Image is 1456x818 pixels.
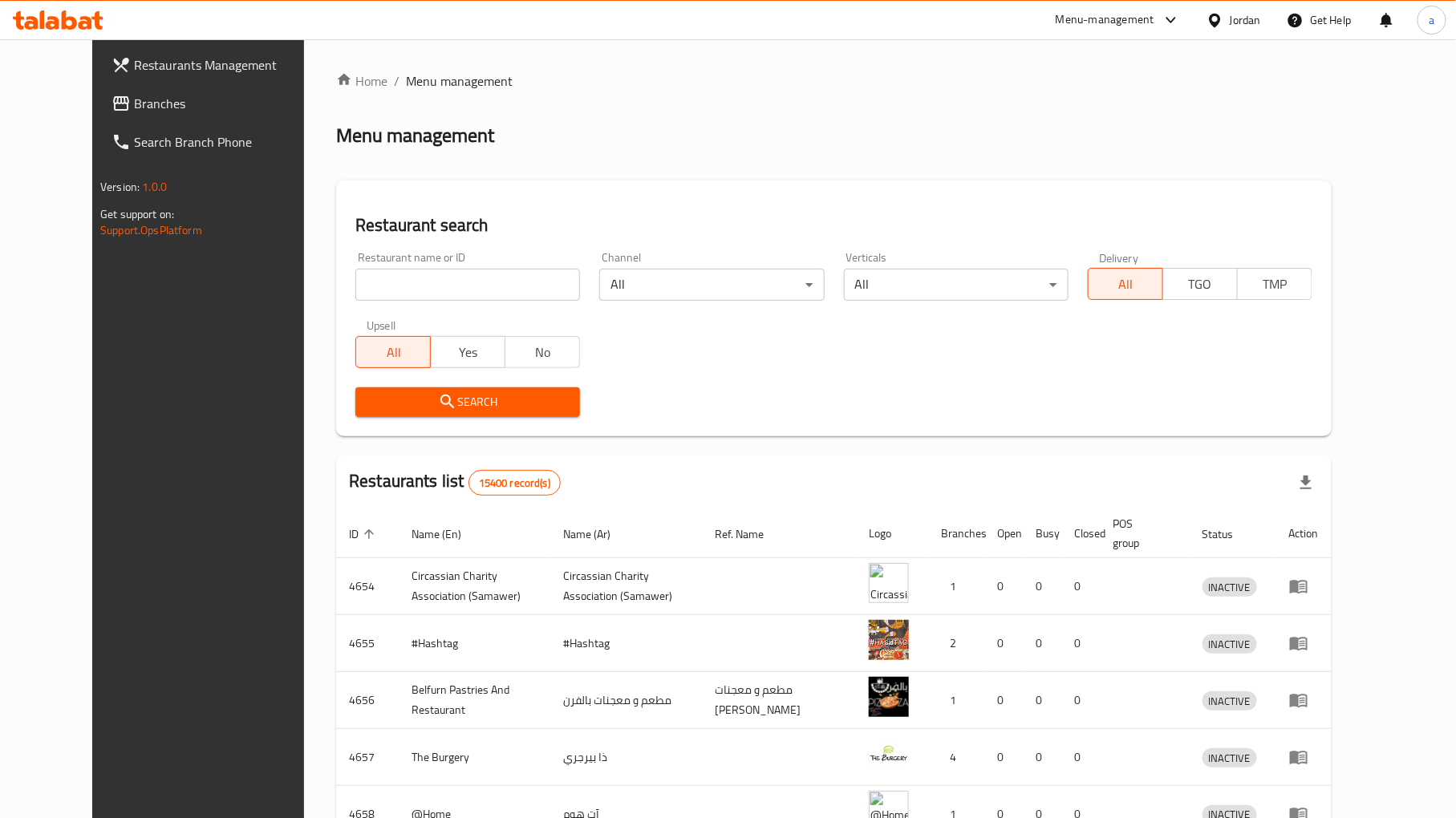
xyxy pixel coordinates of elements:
[1023,615,1061,672] td: 0
[1162,268,1238,300] button: TGO
[1056,10,1154,30] div: Menu-management
[984,672,1023,729] td: 0
[336,729,399,786] td: 4657
[928,509,984,558] th: Branches
[468,470,561,496] div: Total records count
[1113,514,1170,553] span: POS group
[869,563,909,603] img: ​Circassian ​Charity ​Association​ (Samawer)
[367,320,396,331] label: Upsell
[1289,634,1319,653] div: Menu
[1088,268,1163,300] button: All
[355,336,431,368] button: All
[142,176,167,197] span: 1.0.0
[99,123,335,161] a: Search Branch Phone
[1095,273,1157,296] span: All
[1203,691,1257,711] div: INACTIVE
[1203,578,1257,597] span: INACTIVE
[394,71,399,91] li: /
[1023,672,1061,729] td: 0
[1203,635,1257,654] span: INACTIVE
[336,71,387,91] a: Home
[1237,268,1312,300] button: TMP
[563,524,631,544] span: Name (Ar)
[505,336,580,368] button: No
[1289,577,1319,596] div: Menu
[412,524,482,544] span: Name (En)
[844,269,1069,301] div: All
[99,84,335,123] a: Branches
[856,509,928,558] th: Logo
[1289,747,1319,767] div: Menu
[550,615,702,672] td: #Hashtag
[1429,11,1434,29] span: a
[430,336,505,368] button: Yes
[336,123,494,148] h2: Menu management
[336,615,399,672] td: 4655
[134,94,322,113] span: Branches
[550,729,702,786] td: ذا بيرجري
[984,729,1023,786] td: 0
[1244,273,1306,296] span: TMP
[355,213,1312,237] h2: Restaurant search
[1061,558,1100,615] td: 0
[928,615,984,672] td: 2
[1061,615,1100,672] td: 0
[1276,509,1332,558] th: Action
[437,341,499,364] span: Yes
[869,620,909,660] img: #Hashtag
[100,176,140,197] span: Version:
[984,615,1023,672] td: 0
[512,341,574,364] span: No
[1061,729,1100,786] td: 0
[355,387,580,417] button: Search
[869,734,909,774] img: The Burgery
[1023,509,1061,558] th: Busy
[336,672,399,729] td: 4656
[550,672,702,729] td: مطعم و معجنات بالفرن
[984,558,1023,615] td: 0
[550,558,702,615] td: ​Circassian ​Charity ​Association​ (Samawer)
[355,269,580,301] input: Search for restaurant name or ID..
[869,677,909,717] img: Belfurn Pastries And Restaurant
[399,729,550,786] td: The Burgery
[1203,692,1257,711] span: INACTIVE
[1289,690,1319,710] div: Menu
[1203,749,1257,767] span: INACTIVE
[1023,558,1061,615] td: 0
[1230,11,1261,29] div: Jordan
[1023,729,1061,786] td: 0
[349,469,561,496] h2: Restaurants list
[134,55,322,75] span: Restaurants Management
[1287,464,1325,502] div: Export file
[702,672,856,729] td: مطعم و معجنات [PERSON_NAME]
[1061,672,1100,729] td: 0
[399,672,550,729] td: Belfurn Pastries And Restaurant
[1099,252,1139,263] label: Delivery
[134,132,322,152] span: Search Branch Phone
[99,46,335,84] a: Restaurants Management
[336,558,399,615] td: 4654
[100,204,174,225] span: Get support on:
[1203,524,1255,544] span: Status
[469,476,560,491] span: 15400 record(s)
[1203,634,1257,654] div: INACTIVE
[928,729,984,786] td: 4
[368,392,567,412] span: Search
[984,509,1023,558] th: Open
[100,220,202,241] a: Support.OpsPlatform
[399,615,550,672] td: #Hashtag
[1170,273,1231,296] span: TGO
[399,558,550,615] td: ​Circassian ​Charity ​Association​ (Samawer)
[1061,509,1100,558] th: Closed
[715,524,785,544] span: Ref. Name
[928,558,984,615] td: 1
[406,71,513,91] span: Menu management
[363,341,424,364] span: All
[599,269,824,301] div: All
[349,524,379,544] span: ID
[928,672,984,729] td: 1
[336,71,1332,91] nav: breadcrumb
